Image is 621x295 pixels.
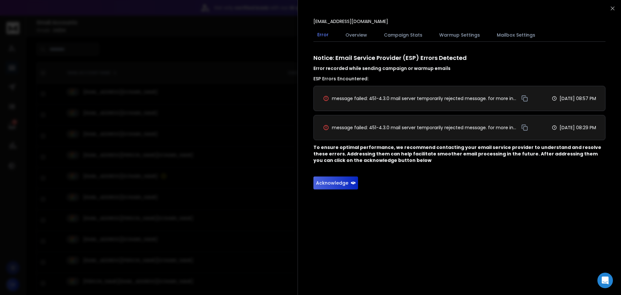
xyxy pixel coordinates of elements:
[313,28,332,42] button: Error
[313,65,605,72] h4: Error recorded while sending campaign or warmup emails
[332,124,518,131] span: message failed: 451-4.3.0 mail server temporarily rejected message. for more information, go to 4...
[313,18,388,25] p: [EMAIL_ADDRESS][DOMAIN_NAME]
[597,273,613,288] div: Open Intercom Messenger
[435,28,484,42] button: Warmup Settings
[342,28,371,42] button: Overview
[560,124,596,131] p: [DATE] 08:29 PM
[560,95,596,102] p: [DATE] 08:57 PM
[493,28,539,42] button: Mailbox Settings
[313,75,605,82] h3: ESP Errors Encountered:
[332,95,518,102] span: message failed: 451-4.3.0 mail server temporarily rejected message. for more information, go to 4...
[313,144,605,164] p: To ensure optimal performance, we recommend contacting your email service provider to understand ...
[380,28,426,42] button: Campaign Stats
[313,176,358,189] button: Acknowledge
[313,53,605,72] h1: Notice: Email Service Provider (ESP) Errors Detected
